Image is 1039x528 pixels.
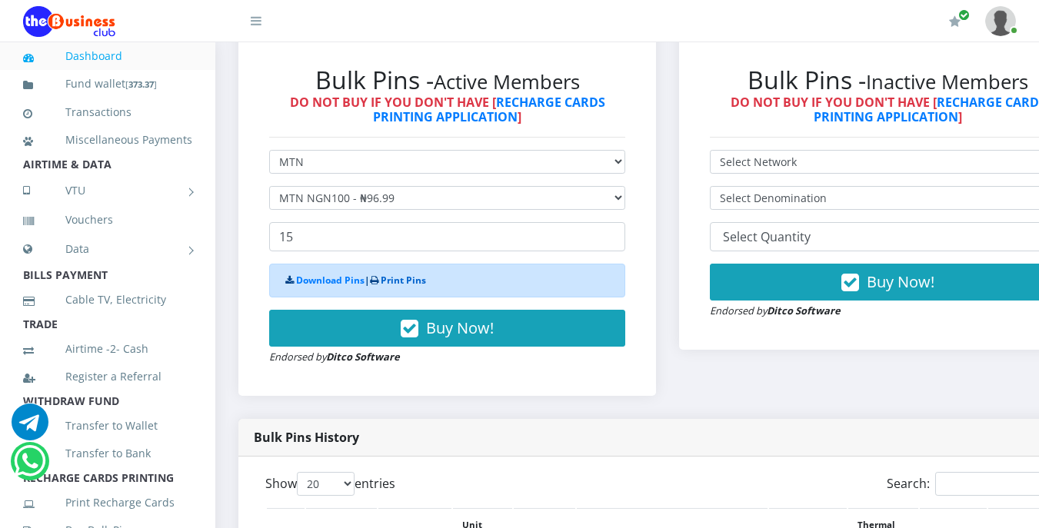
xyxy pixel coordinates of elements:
select: Showentries [297,472,355,496]
strong: Ditco Software [326,350,400,364]
a: Miscellaneous Payments [23,122,192,158]
i: Renew/Upgrade Subscription [949,15,961,28]
b: 373.37 [128,78,154,90]
a: Print Pins [381,274,426,287]
a: Airtime -2- Cash [23,331,192,367]
img: User [985,6,1016,36]
a: Chat for support [12,415,48,440]
button: Buy Now! [269,310,625,347]
a: Data [23,230,192,268]
small: [ ] [125,78,157,90]
a: Transactions [23,95,192,130]
label: Show entries [265,472,395,496]
small: Inactive Members [866,68,1028,95]
span: Buy Now! [426,317,494,338]
strong: | [285,274,426,287]
a: Dashboard [23,38,192,74]
a: Chat for support [14,454,45,480]
a: RECHARGE CARDS PRINTING APPLICATION [373,94,605,125]
a: VTU [23,171,192,210]
strong: DO NOT BUY IF YOU DON'T HAVE [ ] [290,94,605,125]
img: Logo [23,6,115,37]
a: Register a Referral [23,359,192,394]
span: Buy Now! [867,271,934,292]
input: Enter Quantity [269,222,625,251]
small: Active Members [434,68,580,95]
span: Renew/Upgrade Subscription [958,9,970,21]
small: Endorsed by [710,304,841,317]
a: Download Pins [296,274,365,287]
strong: Bulk Pins History [254,429,359,446]
a: Transfer to Bank [23,436,192,471]
a: Print Recharge Cards [23,485,192,520]
strong: Ditco Software [767,304,841,317]
a: Fund wallet[373.37] [23,66,192,102]
a: Cable TV, Electricity [23,282,192,317]
small: Endorsed by [269,350,400,364]
h2: Bulk Pins - [269,65,625,95]
a: Vouchers [23,202,192,237]
a: Transfer to Wallet [23,408,192,443]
